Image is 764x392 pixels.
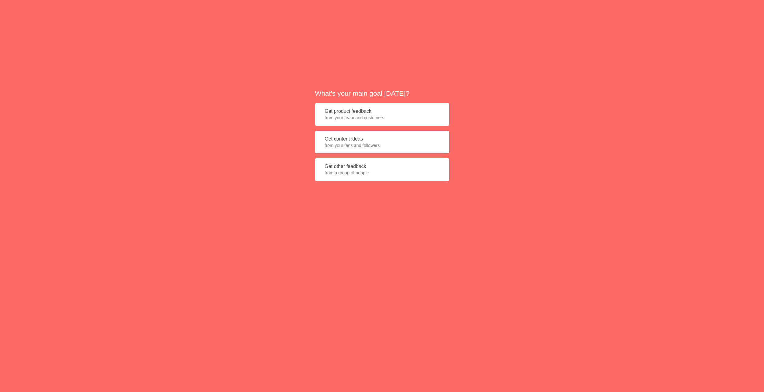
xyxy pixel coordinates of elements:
button: Get other feedbackfrom a group of people [315,158,449,181]
button: Get content ideasfrom your fans and followers [315,131,449,154]
button: Get product feedbackfrom your team and customers [315,103,449,126]
h2: What's your main goal [DATE]? [315,89,449,98]
span: from your team and customers [325,115,439,121]
span: from your fans and followers [325,142,439,148]
span: from a group of people [325,170,439,176]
